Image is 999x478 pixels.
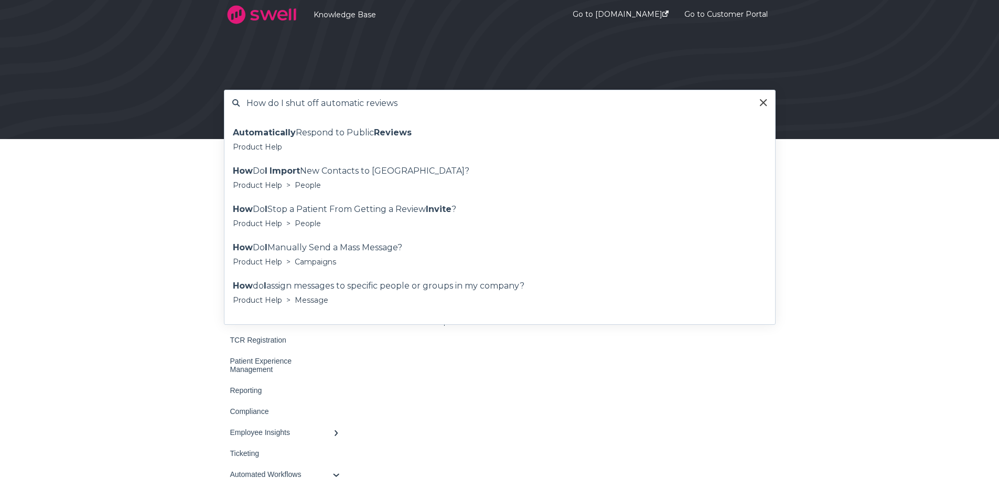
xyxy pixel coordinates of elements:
[233,242,253,252] span: How
[230,407,333,416] div: Compliance
[314,10,541,19] a: Knowledge Base
[233,256,767,268] div: Product Help > Campaigns
[233,281,253,291] span: How
[224,273,775,312] a: HowdoIassign messages to specific people or groups in my company?Product Help > Message
[224,401,350,422] a: Compliance
[233,166,253,176] span: How
[224,158,775,196] a: HowDoI ImportNew Contacts to [GEOGRAPHIC_DATA]?Product Help > People
[233,278,767,294] div: do assign messages to specific people or groups in my company?
[265,166,267,176] span: I
[270,166,300,176] span: Import
[224,380,350,401] a: Reporting
[224,196,775,235] a: HowDoIStop a Patient From Getting a ReviewInvite?Product Help > People
[224,235,775,273] a: HowDoIManually Send a Mass Message?Product Help > Campaigns
[426,204,452,214] span: Invite
[233,141,767,153] div: Product Help
[233,163,767,179] div: Do New Contacts to [GEOGRAPHIC_DATA]?
[230,428,333,437] div: Employee Insights
[233,204,253,214] span: How
[224,443,350,464] a: Ticketing
[265,204,267,214] span: I
[264,281,266,291] span: I
[233,294,767,306] div: Product Help > Message
[230,336,333,344] div: TCR Registration
[233,217,767,230] div: Product Help > People
[224,422,350,443] a: Employee Insights
[230,386,333,395] div: Reporting
[240,92,760,114] input: Search for answers
[230,357,333,374] div: Patient Experience Management
[374,128,412,137] span: Reviews
[224,350,350,380] a: Patient Experience Management
[233,179,767,192] div: Product Help > People
[224,120,775,158] a: AutomaticallyRespond to PublicReviewsProduct Help
[233,128,296,137] span: Automatically
[233,125,767,141] div: Respond to Public
[230,449,333,458] div: Ticketing
[224,2,300,28] img: company logo
[224,330,350,350] a: TCR Registration
[265,242,267,252] span: I
[233,201,767,217] div: Do Stop a Patient From Getting a Review ?
[233,240,767,256] div: Do Manually Send a Mass Message?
